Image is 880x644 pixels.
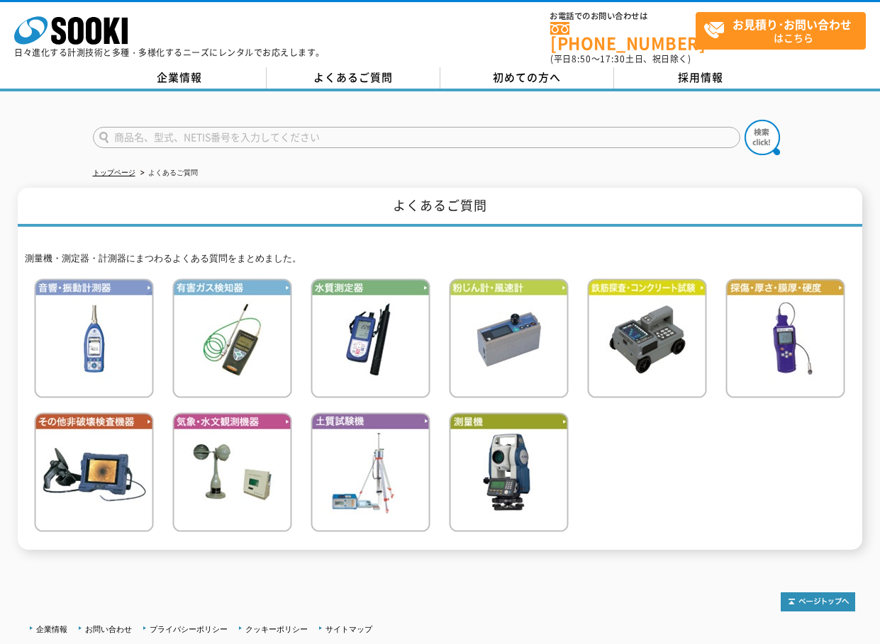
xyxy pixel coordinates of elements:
[267,67,440,89] a: よくあるご質問
[311,278,430,398] img: 水質測定器
[34,412,154,532] img: その他非破壊検査機器
[172,412,292,532] img: 気象・水文観測機器
[550,12,696,21] span: お電話でのお問い合わせは
[25,252,854,266] p: 測量機・測定器・計測器にまつわるよくある質問をまとめました。
[138,166,198,181] li: よくあるご質問
[449,278,569,398] img: 粉じん計・風速計
[34,278,154,398] img: 音響・振動計測器
[703,13,865,48] span: はこちら
[550,22,696,51] a: [PHONE_NUMBER]
[311,412,430,532] img: 土質試験機
[614,67,788,89] a: 採用情報
[93,127,740,148] input: 商品名、型式、NETIS番号を入力してください
[587,278,707,398] img: 鉄筋検査・コンクリート試験
[440,67,614,89] a: 初めての方へ
[245,625,308,633] a: クッキーポリシー
[325,625,372,633] a: サイトマップ
[172,278,292,398] img: 有害ガス検知器
[14,48,325,57] p: 日々進化する計測技術と多種・多様化するニーズにレンタルでお応えします。
[781,592,855,611] img: トップページへ
[93,67,267,89] a: 企業情報
[600,52,625,65] span: 17:30
[733,16,852,33] strong: お見積り･お問い合わせ
[93,169,135,176] a: トップページ
[85,625,132,633] a: お問い合わせ
[18,188,862,227] h1: よくあるご質問
[550,52,691,65] span: (平日 ～ 土日、祝日除く)
[745,120,780,155] img: btn_search.png
[493,69,561,85] span: 初めての方へ
[449,412,569,532] img: 測量機
[36,625,67,633] a: 企業情報
[572,52,591,65] span: 8:50
[150,625,228,633] a: プライバシーポリシー
[696,12,866,50] a: お見積り･お問い合わせはこちら
[725,278,845,398] img: 探傷・厚さ・膜厚・硬度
